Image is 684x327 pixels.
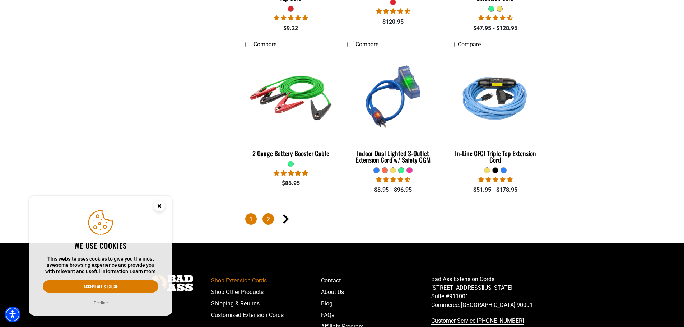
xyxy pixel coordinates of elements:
[478,176,513,183] span: 5.00 stars
[450,24,541,33] div: $47.95 - $128.95
[450,150,541,163] div: In-Line GFCI Triple Tap Extension Cord
[211,275,321,286] a: Shop Extension Cords
[211,298,321,309] a: Shipping & Returns
[321,286,431,298] a: About Us
[246,55,336,138] img: green
[146,196,172,218] button: Close this option
[347,150,439,163] div: Indoor Dual Lighted 3-Outlet Extension Cord w/ Safety CGM
[253,41,276,48] span: Compare
[450,55,541,138] img: Light Blue
[245,52,337,161] a: green 2 Gauge Battery Booster Cable
[262,213,274,225] a: Page 2
[280,213,291,225] a: Next page
[211,309,321,321] a: Customized Extension Cords
[478,14,513,21] span: 4.64 stars
[245,213,257,225] span: Page 1
[245,150,337,157] div: 2 Gauge Battery Booster Cable
[347,186,439,194] div: $8.95 - $96.95
[450,186,541,194] div: $51.95 - $178.95
[450,52,541,167] a: Light Blue In-Line GFCI Triple Tap Extension Cord
[43,256,158,275] p: This website uses cookies to give you the most awesome browsing experience and provide you with r...
[5,307,20,322] div: Accessibility Menu
[92,299,110,307] button: Decline
[348,55,438,138] img: blue
[347,18,439,26] div: $120.95
[321,275,431,286] a: Contact
[458,41,481,48] span: Compare
[376,8,410,15] span: 4.50 stars
[43,241,158,250] h2: We use cookies
[274,14,308,21] span: 5.00 stars
[321,298,431,309] a: Blog
[376,176,410,183] span: 4.33 stars
[245,179,337,188] div: $86.95
[274,170,308,177] span: 5.00 stars
[431,315,541,327] a: call 833-674-1699
[321,309,431,321] a: FAQs
[355,41,378,48] span: Compare
[43,280,158,293] button: Accept all & close
[130,268,156,274] a: This website uses cookies to give you the most awesome browsing experience and provide you with r...
[431,275,541,309] p: Bad Ass Extension Cords [STREET_ADDRESS][US_STATE] Suite #911001 Commerce, [GEOGRAPHIC_DATA] 90091
[29,196,172,316] aside: Cookie Consent
[245,213,541,226] nav: Pagination
[245,24,337,33] div: $9.22
[347,52,439,167] a: blue Indoor Dual Lighted 3-Outlet Extension Cord w/ Safety CGM
[211,286,321,298] a: Shop Other Products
